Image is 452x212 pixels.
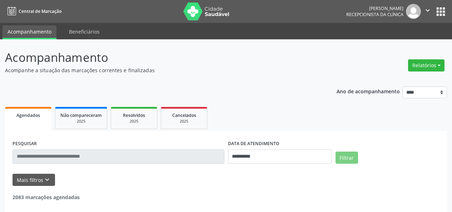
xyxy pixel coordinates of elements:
button:  [421,4,434,19]
button: Filtrar [336,152,358,164]
span: Resolvidos [123,112,145,118]
label: PESQUISAR [13,138,37,149]
i: keyboard_arrow_down [43,176,51,184]
div: [PERSON_NAME] [346,5,403,11]
p: Acompanhamento [5,49,314,66]
button: Relatórios [408,59,444,72]
strong: 2083 marcações agendadas [13,194,80,201]
a: Acompanhamento [3,25,56,39]
p: Acompanhe a situação das marcações correntes e finalizadas [5,66,314,74]
button: apps [434,5,447,18]
button: Mais filtroskeyboard_arrow_down [13,174,55,186]
div: 2025 [116,119,152,124]
span: Recepcionista da clínica [346,11,403,18]
img: img [406,4,421,19]
label: DATA DE ATENDIMENTO [228,138,279,149]
span: Agendados [16,112,40,118]
span: Central de Marcação [19,8,61,14]
span: Não compareceram [60,112,102,118]
span: Cancelados [172,112,196,118]
i:  [424,6,432,14]
div: 2025 [166,119,202,124]
div: 2025 [60,119,102,124]
p: Ano de acompanhamento [337,87,400,95]
a: Central de Marcação [5,5,61,17]
a: Beneficiários [64,25,105,38]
